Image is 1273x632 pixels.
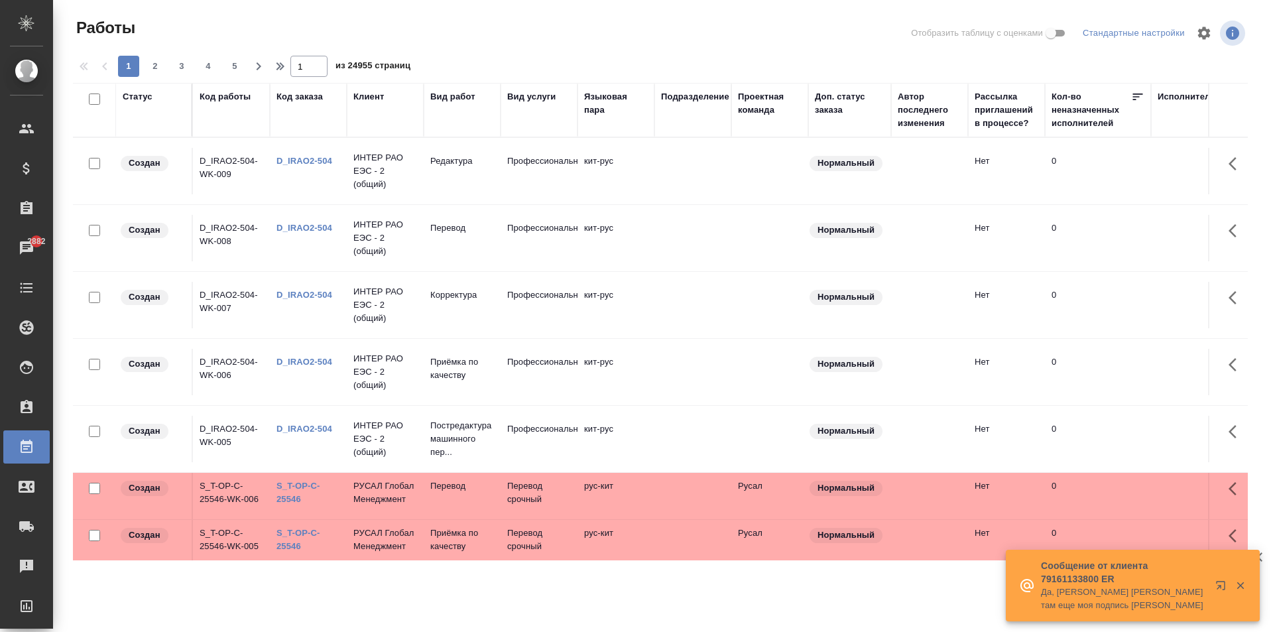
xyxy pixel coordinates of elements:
p: Перевод срочный [507,527,571,553]
button: 4 [198,56,219,77]
td: кит-рус [577,282,654,328]
td: D_IRAO2-504-WK-007 [193,282,270,328]
p: Нормальный [818,481,875,495]
td: 0 [1045,148,1151,194]
td: Нет [968,215,1045,261]
p: ИНТЕР РАО ЕЭС - 2 (общий) [353,285,417,325]
span: Отобразить таблицу с оценками [911,27,1043,40]
p: Перевод [430,221,494,235]
td: D_IRAO2-504-WK-005 [193,416,270,462]
td: кит-рус [577,215,654,261]
div: Код заказа [276,90,323,103]
td: 0 [1045,349,1151,395]
a: D_IRAO2-504 [276,223,332,233]
a: D_IRAO2-504 [276,290,332,300]
p: Профессиональный [507,422,571,436]
div: Проектная команда [738,90,802,117]
p: Нормальный [818,290,875,304]
button: Закрыть [1227,580,1254,592]
p: Профессиональный [507,288,571,302]
span: Настроить таблицу [1188,17,1220,49]
td: Нет [968,282,1045,328]
span: Работы [73,17,135,38]
div: Подразделение [661,90,729,103]
div: Кол-во неназначенных исполнителей [1052,90,1131,130]
p: Сообщение от клиента 79161133800 ER [1041,559,1207,586]
span: 2 [145,60,166,73]
p: Профессиональный [507,355,571,369]
button: 5 [224,56,245,77]
div: Рассылка приглашений в процессе? [975,90,1038,130]
td: Русал [731,473,808,519]
td: D_IRAO2-504-WK-009 [193,148,270,194]
td: Русал [731,520,808,566]
td: S_T-OP-C-25546-WK-005 [193,520,270,566]
td: рус-кит [577,520,654,566]
div: Заказ еще не согласован с клиентом, искать исполнителей рано [119,479,185,497]
button: Здесь прячутся важные кнопки [1221,215,1252,247]
td: 0 [1045,520,1151,566]
td: 0 [1045,282,1151,328]
td: Нет [968,349,1045,395]
p: Создан [129,157,160,170]
p: Нормальный [818,223,875,237]
p: РУСАЛ Глобал Менеджмент [353,527,417,553]
p: ИНТЕР РАО ЕЭС - 2 (общий) [353,419,417,459]
p: Перевод [430,479,494,493]
button: Здесь прячутся важные кнопки [1221,416,1252,448]
button: Здесь прячутся важные кнопки [1221,349,1252,381]
button: Здесь прячутся важные кнопки [1221,282,1252,314]
a: D_IRAO2-504 [276,424,332,434]
td: 0 [1045,473,1151,519]
div: Языковая пара [584,90,648,117]
div: Заказ еще не согласован с клиентом, искать исполнителей рано [119,288,185,306]
div: Исполнитель [1158,90,1216,103]
div: Вид работ [430,90,475,103]
p: Создан [129,481,160,495]
p: РУСАЛ Глобал Менеджмент [353,479,417,506]
button: Здесь прячутся важные кнопки [1221,520,1252,552]
td: кит-рус [577,148,654,194]
td: D_IRAO2-504-WK-008 [193,215,270,261]
span: 3 [171,60,192,73]
td: 0 [1045,416,1151,462]
span: 2882 [19,235,53,248]
div: Статус [123,90,152,103]
a: D_IRAO2-504 [276,357,332,367]
td: D_IRAO2-504-WK-006 [193,349,270,395]
p: Нормальный [818,424,875,438]
button: 2 [145,56,166,77]
p: Нормальный [818,529,875,542]
p: Постредактура машинного пер... [430,419,494,459]
button: Открыть в новой вкладке [1207,572,1239,604]
td: кит-рус [577,416,654,462]
span: 4 [198,60,219,73]
p: Создан [129,357,160,371]
div: Автор последнего изменения [898,90,961,130]
td: рус-кит [577,473,654,519]
p: Перевод срочный [507,479,571,506]
span: 5 [224,60,245,73]
p: ИНТЕР РАО ЕЭС - 2 (общий) [353,218,417,258]
td: Нет [968,473,1045,519]
td: Нет [968,148,1045,194]
td: Нет [968,416,1045,462]
div: Заказ еще не согласован с клиентом, искать исполнителей рано [119,355,185,373]
button: 3 [171,56,192,77]
td: Нет [968,520,1045,566]
div: Заказ еще не согласован с клиентом, искать исполнителей рано [119,221,185,239]
p: Приёмка по качеству [430,355,494,382]
p: Нормальный [818,357,875,371]
a: 2882 [3,231,50,265]
a: S_T-OP-C-25546 [276,528,320,551]
td: кит-рус [577,349,654,395]
p: Создан [129,424,160,438]
p: Профессиональный [507,155,571,168]
p: Создан [129,223,160,237]
div: Код работы [200,90,251,103]
p: Создан [129,290,160,304]
div: Заказ еще не согласован с клиентом, искать исполнителей рано [119,422,185,440]
td: 0 [1045,215,1151,261]
p: ИНТЕР РАО ЕЭС - 2 (общий) [353,352,417,392]
div: Вид услуги [507,90,556,103]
